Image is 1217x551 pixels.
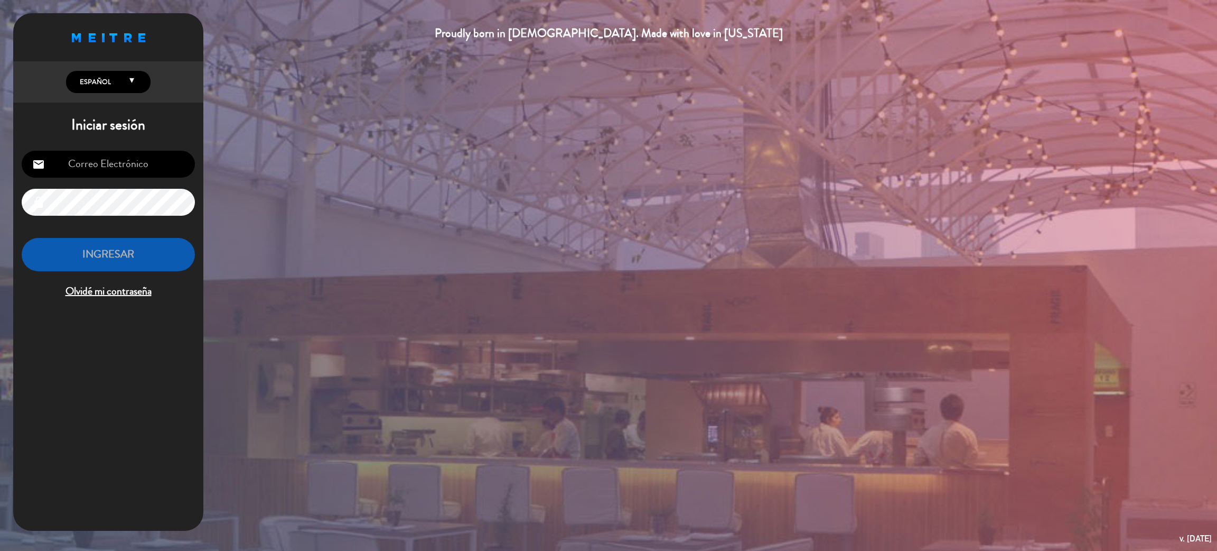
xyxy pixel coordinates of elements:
[22,283,195,300] span: Olvidé mi contraseña
[77,77,111,87] span: Español
[32,158,45,171] i: email
[32,196,45,209] i: lock
[22,151,195,178] input: Correo Electrónico
[13,116,203,134] h1: Iniciar sesión
[22,238,195,271] button: INGRESAR
[1179,531,1212,546] div: v. [DATE]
